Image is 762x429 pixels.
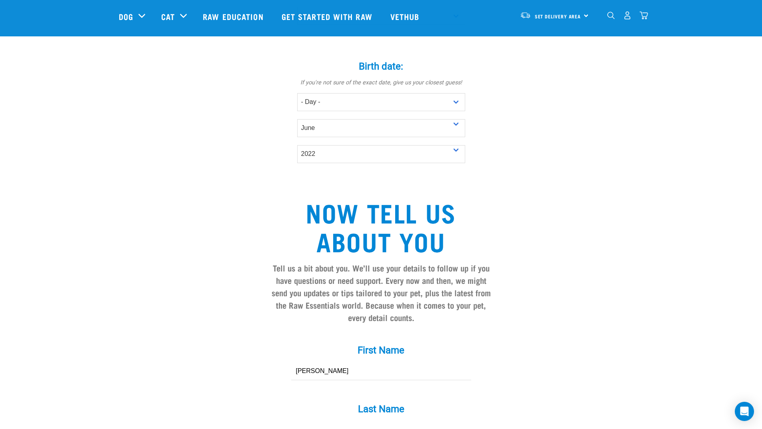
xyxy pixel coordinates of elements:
img: van-moving.png [520,12,531,19]
a: Cat [161,10,175,22]
img: home-icon@2x.png [640,11,648,20]
a: Raw Education [195,0,273,32]
h4: Tell us a bit about you. We’ll use your details to follow up if you have questions or need suppor... [268,261,495,324]
p: If you're not sure of the exact date, give us your closest guess! [261,78,501,87]
div: Open Intercom Messenger [735,402,754,421]
h2: Now tell us about you [268,198,495,255]
label: First Name [261,343,501,357]
label: Birth date: [261,59,501,74]
a: Get started with Raw [274,0,382,32]
a: Dog [119,10,133,22]
img: user.png [623,11,632,20]
label: Last Name [261,402,501,416]
a: Vethub [382,0,430,32]
img: home-icon-1@2x.png [607,12,615,19]
span: Set Delivery Area [535,15,581,18]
